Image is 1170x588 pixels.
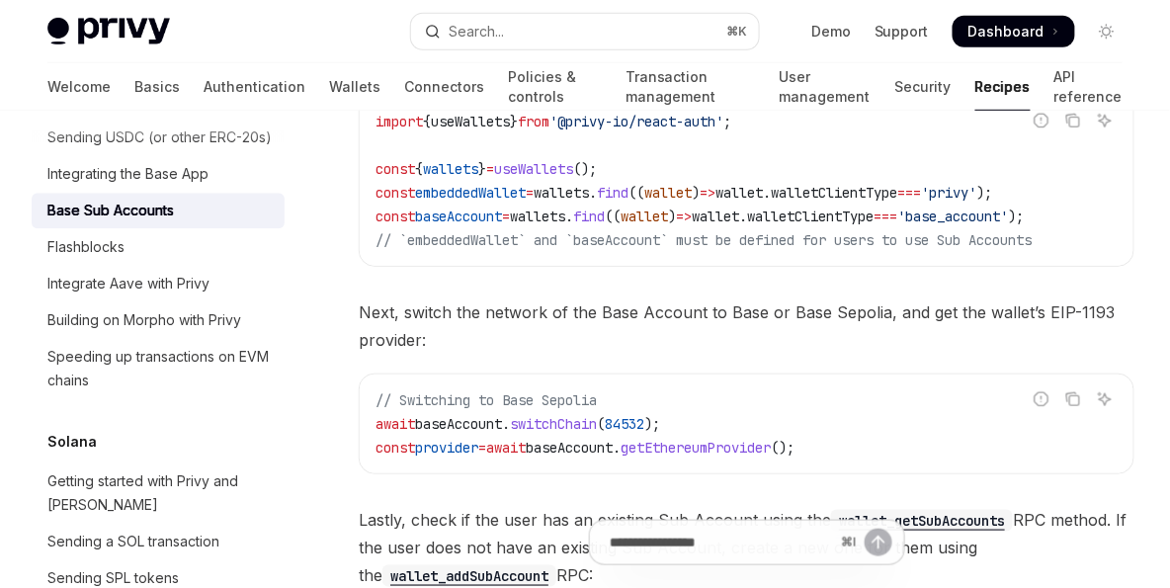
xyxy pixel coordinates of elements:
button: Report incorrect code [1029,108,1054,133]
a: Dashboard [953,16,1075,47]
span: === [874,208,897,225]
input: Ask a question... [610,520,834,563]
button: Ask AI [1092,386,1118,412]
span: = [486,160,494,178]
span: provider [415,439,478,457]
span: // `embeddedWallet` and `baseAccount` must be defined for users to use Sub Accounts [376,231,1032,249]
button: Ask AI [1092,108,1118,133]
span: walletClientType [747,208,874,225]
span: wallet [715,184,763,202]
span: useWallets [431,113,510,130]
a: Wallets [329,63,380,111]
a: Recipes [975,63,1031,111]
a: User management [779,63,871,111]
a: Connectors [404,63,484,111]
span: (( [605,208,621,225]
div: Flashblocks [47,235,125,259]
span: wallet [644,184,692,202]
a: Welcome [47,63,111,111]
a: Speeding up transactions on EVM chains [32,339,285,398]
span: wallet [692,208,739,225]
div: Sending a SOL transaction [47,530,219,553]
span: walletClientType [771,184,897,202]
span: = [502,208,510,225]
span: const [376,160,415,178]
h5: Solana [47,430,97,454]
span: find [597,184,628,202]
span: => [676,208,692,225]
span: Next, switch the network of the Base Account to Base or Base Sepolia, and get the wallet’s EIP-11... [359,298,1134,354]
span: . [613,439,621,457]
span: wallet [621,208,668,225]
span: ); [1008,208,1024,225]
button: Copy the contents from the code block [1060,108,1086,133]
span: 84532 [605,415,644,433]
span: ; [723,113,731,130]
span: . [763,184,771,202]
span: Dashboard [968,22,1045,42]
span: === [897,184,921,202]
a: Policies & controls [508,63,602,111]
a: Authentication [204,63,305,111]
span: find [573,208,605,225]
span: embeddedWallet [415,184,526,202]
span: (( [628,184,644,202]
span: (); [771,439,794,457]
span: from [518,113,549,130]
span: } [478,160,486,178]
button: Send message [865,528,892,555]
a: wallet_getSubAccounts [831,510,1013,530]
span: => [700,184,715,202]
span: import [376,113,423,130]
a: Base Sub Accounts [32,193,285,228]
span: const [376,184,415,202]
span: wallets [510,208,565,225]
span: baseAccount [526,439,613,457]
span: ) [692,184,700,202]
a: Getting started with Privy and [PERSON_NAME] [32,463,285,523]
a: Transaction management [626,63,755,111]
button: Open search [411,14,759,49]
div: Getting started with Privy and [PERSON_NAME] [47,469,273,517]
code: wallet_getSubAccounts [831,510,1013,532]
div: Search... [449,20,504,43]
div: Speeding up transactions on EVM chains [47,345,273,392]
span: 'privy' [921,184,976,202]
span: ); [644,415,660,433]
span: await [486,439,526,457]
span: = [478,439,486,457]
span: ) [668,208,676,225]
span: { [423,113,431,130]
span: const [376,208,415,225]
a: Sending a SOL transaction [32,524,285,559]
span: . [739,208,747,225]
span: { [415,160,423,178]
span: baseAccount [415,415,502,433]
div: Integrate Aave with Privy [47,272,209,295]
div: Building on Morpho with Privy [47,308,241,332]
span: baseAccount [415,208,502,225]
span: wallets [423,160,478,178]
span: switchChain [510,415,597,433]
a: API reference [1054,63,1123,111]
span: . [502,415,510,433]
a: Building on Morpho with Privy [32,302,285,338]
span: } [510,113,518,130]
span: '@privy-io/react-auth' [549,113,723,130]
div: Integrating the Base App [47,162,209,186]
a: Security [895,63,952,111]
span: // Switching to Base Sepolia [376,391,597,409]
a: Integrating the Base App [32,156,285,192]
a: Integrate Aave with Privy [32,266,285,301]
a: Basics [134,63,180,111]
img: light logo [47,18,170,45]
span: = [526,184,534,202]
span: (); [573,160,597,178]
a: Flashblocks [32,229,285,265]
span: ⌘ K [726,24,747,40]
button: Copy the contents from the code block [1060,386,1086,412]
span: useWallets [494,160,573,178]
span: const [376,439,415,457]
button: Report incorrect code [1029,386,1054,412]
span: ( [597,415,605,433]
